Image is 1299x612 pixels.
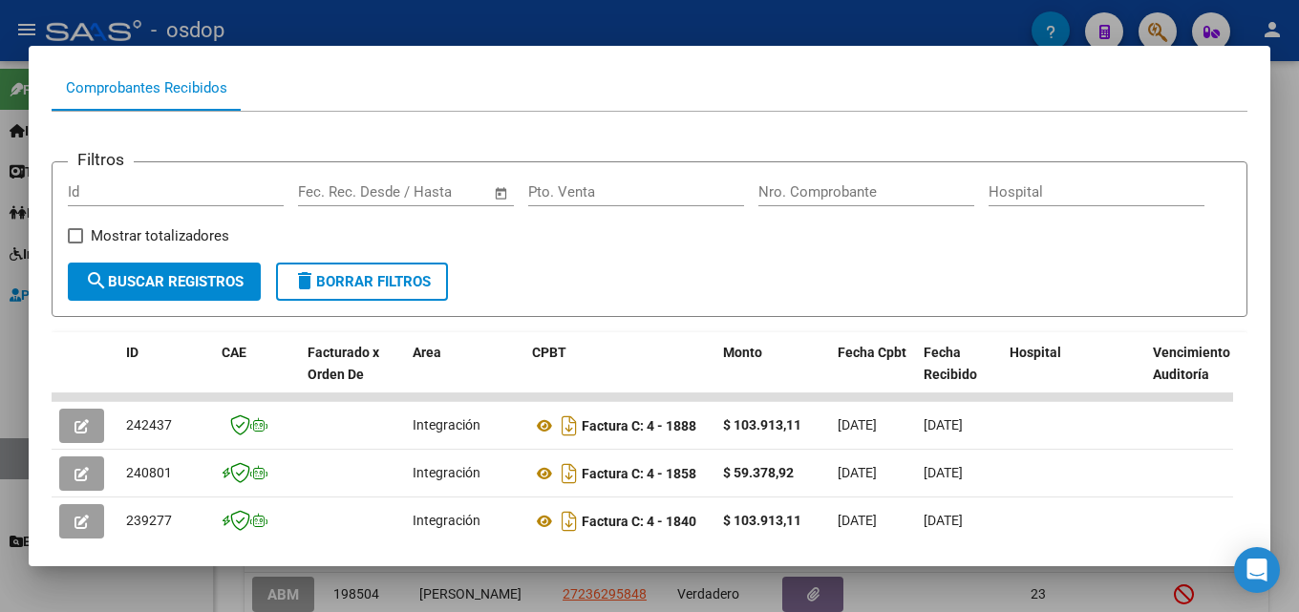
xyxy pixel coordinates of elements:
[830,332,916,416] datatable-header-cell: Fecha Cpbt
[298,183,375,200] input: Fecha inicio
[293,269,316,292] mat-icon: delete
[557,411,582,441] i: Descargar documento
[308,345,379,382] span: Facturado x Orden De
[66,77,227,99] div: Comprobantes Recibidos
[118,332,214,416] datatable-header-cell: ID
[85,273,244,290] span: Buscar Registros
[723,513,801,528] strong: $ 103.913,11
[293,273,431,290] span: Borrar Filtros
[91,224,229,247] span: Mostrar totalizadores
[413,465,480,480] span: Integración
[532,345,566,360] span: CPBT
[838,345,906,360] span: Fecha Cpbt
[276,263,448,301] button: Borrar Filtros
[1002,332,1145,416] datatable-header-cell: Hospital
[222,345,246,360] span: CAE
[413,345,441,360] span: Area
[491,182,513,204] button: Open calendar
[413,513,480,528] span: Integración
[723,417,801,433] strong: $ 103.913,11
[1234,547,1280,593] div: Open Intercom Messenger
[924,345,977,382] span: Fecha Recibido
[68,147,134,172] h3: Filtros
[300,332,405,416] datatable-header-cell: Facturado x Orden De
[924,513,963,528] span: [DATE]
[68,263,261,301] button: Buscar Registros
[1145,332,1231,416] datatable-header-cell: Vencimiento Auditoría
[557,458,582,489] i: Descargar documento
[1153,345,1230,382] span: Vencimiento Auditoría
[838,417,877,433] span: [DATE]
[916,332,1002,416] datatable-header-cell: Fecha Recibido
[393,183,485,200] input: Fecha fin
[214,332,300,416] datatable-header-cell: CAE
[557,506,582,537] i: Descargar documento
[838,513,877,528] span: [DATE]
[126,513,172,528] span: 239277
[715,332,830,416] datatable-header-cell: Monto
[838,465,877,480] span: [DATE]
[723,345,762,360] span: Monto
[405,332,524,416] datatable-header-cell: Area
[582,418,696,433] strong: Factura C: 4 - 1888
[85,269,108,292] mat-icon: search
[723,465,794,480] strong: $ 59.378,92
[924,417,963,433] span: [DATE]
[582,466,696,481] strong: Factura C: 4 - 1858
[1010,345,1061,360] span: Hospital
[126,345,138,360] span: ID
[924,465,963,480] span: [DATE]
[413,417,480,433] span: Integración
[524,332,715,416] datatable-header-cell: CPBT
[126,417,172,433] span: 242437
[582,514,696,529] strong: Factura C: 4 - 1840
[126,465,172,480] span: 240801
